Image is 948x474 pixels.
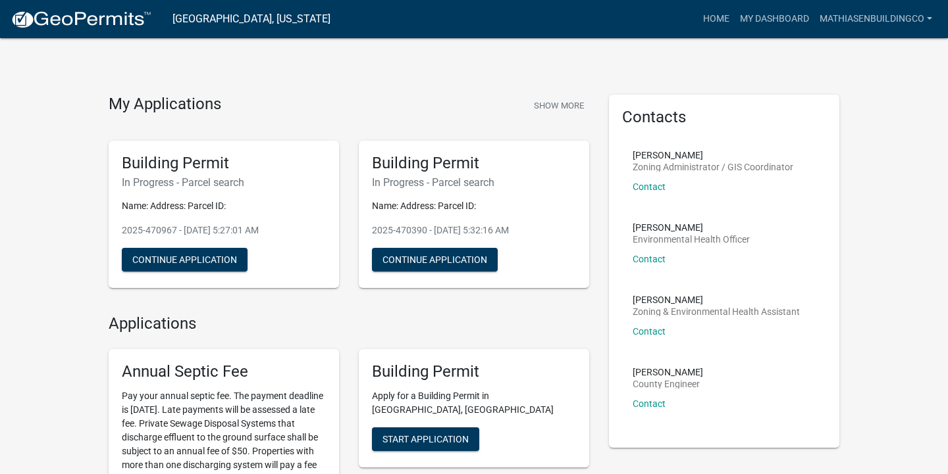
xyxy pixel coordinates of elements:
[633,162,793,172] p: Zoning Administrator / GIS Coordinator
[633,295,800,304] p: [PERSON_NAME]
[633,223,750,232] p: [PERSON_NAME]
[122,224,326,237] p: 2025-470967 - [DATE] 5:27:01 AM
[372,176,576,189] h6: In Progress - Parcel search
[372,248,498,272] button: Continue Application
[529,95,589,116] button: Show More
[122,248,248,272] button: Continue Application
[633,398,666,409] a: Contact
[633,367,703,377] p: [PERSON_NAME]
[109,95,221,114] h4: My Applications
[122,154,326,173] h5: Building Permit
[372,362,576,381] h5: Building Permit
[633,151,793,160] p: [PERSON_NAME]
[633,235,750,244] p: Environmental Health Officer
[633,326,666,337] a: Contact
[633,307,800,316] p: Zoning & Environmental Health Assistant
[622,108,826,127] h5: Contacts
[633,379,703,389] p: County Engineer
[122,362,326,381] h5: Annual Septic Fee
[122,199,326,213] p: Name: Address: Parcel ID:
[382,434,469,444] span: Start Application
[372,224,576,237] p: 2025-470390 - [DATE] 5:32:16 AM
[372,154,576,173] h5: Building Permit
[122,176,326,189] h6: In Progress - Parcel search
[735,7,814,32] a: My Dashboard
[109,314,589,333] h4: Applications
[633,254,666,264] a: Contact
[372,389,576,417] p: Apply for a Building Permit in [GEOGRAPHIC_DATA], [GEOGRAPHIC_DATA]
[372,427,479,451] button: Start Application
[633,181,666,192] a: Contact
[698,7,735,32] a: Home
[814,7,937,32] a: mathiasenbuildingco
[172,8,330,30] a: [GEOGRAPHIC_DATA], [US_STATE]
[372,199,576,213] p: Name: Address: Parcel ID:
